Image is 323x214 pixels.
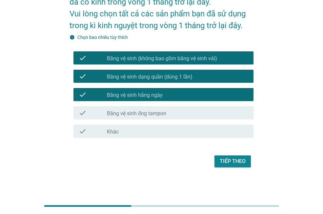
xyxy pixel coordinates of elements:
[107,129,119,135] label: Khác
[70,35,75,40] i: info
[214,155,251,167] button: Tiếp theo
[107,74,192,80] label: Băng vệ sinh dạng quần (dùng 1 lần)
[79,54,87,62] i: check
[107,55,217,62] label: Băng vệ sinh (không bao gồm băng vệ sinh vải)
[79,109,87,117] i: check
[79,72,87,80] i: check
[79,91,87,98] i: check
[77,35,128,40] label: Chọn bao nhiêu tùy thích
[107,110,166,117] label: Băng vệ sinh ống tampon
[107,92,163,98] label: Băng vệ sinh hằng ngày
[79,127,87,135] i: check
[220,157,246,165] div: Tiếp theo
